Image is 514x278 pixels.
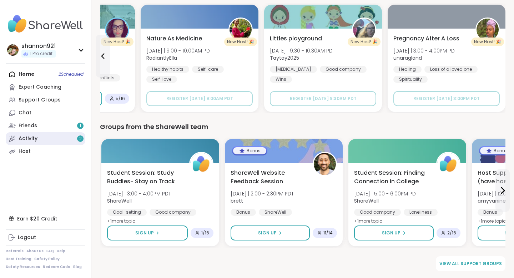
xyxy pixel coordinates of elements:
div: Self-care [192,66,224,73]
div: ShareWell [259,209,292,216]
span: [DATE] | 3:00 - 4:00PM PDT [107,190,171,197]
span: 11 / 14 [323,230,333,236]
div: Host [19,148,31,155]
span: 2 [79,136,82,142]
a: Referrals [6,249,24,254]
img: ShareWell Nav Logo [6,11,85,36]
div: Goal-setting [107,209,147,216]
span: Pregnancy After A Loss [393,34,459,43]
span: Nature As Medicine [146,34,202,43]
button: Sign Up [107,225,188,240]
img: brett [314,153,336,175]
div: Chat [19,109,31,116]
div: Healthy habits [146,66,189,73]
span: ShareWell Website Feedback Session [231,169,305,186]
span: [DATE] | 2:00 - 2:30PM PDT [231,190,294,197]
button: Sign Up [231,225,310,240]
div: New Host! 🎉 [348,38,381,46]
div: Earn $20 Credit [6,212,85,225]
span: [DATE] | 9:30 - 10:30AM PDT [270,47,335,54]
b: ShareWell [107,197,132,204]
span: [DATE] | 3:00 - 4:00PM PDT [393,47,457,54]
div: Healing [393,66,422,73]
div: Good company [320,66,367,73]
a: Logout [6,231,85,244]
div: Bonus [478,209,503,216]
div: New Host! 🎉 [471,38,504,46]
button: Register [DATE] 3:00PM PDT [393,91,500,106]
b: unaragland [393,54,422,61]
img: ShareWell [190,153,212,175]
div: Friends [19,122,37,129]
span: View all support groups [439,260,502,267]
b: brett [231,197,243,204]
a: Redeem Code [43,264,70,269]
a: Host [6,145,85,158]
div: Logout [18,234,36,241]
span: Sign Up [382,230,400,236]
img: unaragland [477,19,499,41]
img: RadiantlyElla [230,19,252,41]
div: shannon921 [21,42,56,50]
div: Loss of a loved one [424,66,478,73]
a: Activity2 [6,132,85,145]
div: Bonus [231,209,256,216]
div: Groups from the ShareWell team [100,122,505,132]
b: Taytay2025 [270,54,299,61]
a: Safety Policy [34,257,60,262]
div: [MEDICAL_DATA] [270,66,317,73]
button: Sign Up [354,225,434,240]
button: Register [DATE] 9:30AM PDT [270,91,376,106]
div: Activity [19,135,37,142]
span: [DATE] | 9:00 - 10:00AM PDT [146,47,212,54]
div: Good company [354,209,401,216]
span: 2 / 16 [447,230,456,236]
span: Register [DATE] 9:00AM PDT [166,95,233,101]
img: ShareWell [437,153,459,175]
span: Sign Up [135,230,154,236]
b: amyvaninetti [478,197,511,204]
img: WendyPalePetalBloom [106,19,128,41]
div: Support Groups [19,96,61,104]
div: Expert Coaching [19,84,61,91]
span: Student Session: Study Buddies- Stay on Track [107,169,181,186]
span: 1 Pro credit [30,51,52,57]
a: Support Groups [6,94,85,106]
div: Loneliness [404,209,438,216]
div: Spirituality [393,76,428,83]
a: Expert Coaching [6,81,85,94]
img: shannon921 [7,44,19,56]
div: Good company [150,209,196,216]
button: Register [DATE] 9:00AM PDT [146,91,253,106]
b: RadiantlyElla [146,54,177,61]
div: Bonus [233,147,266,154]
a: Safety Resources [6,264,40,269]
a: Blog [73,264,82,269]
div: Bonus [480,147,513,154]
a: Chat [6,106,85,119]
div: New Host! 🎉 [224,38,257,46]
a: View all support groups [436,256,505,271]
span: Register [DATE] 3:00PM PDT [413,95,480,101]
div: Self-love [146,76,177,83]
span: Littles playground [270,34,322,43]
span: Student Session: Finding Connection in College [354,169,428,186]
div: New Host! 🎉 [101,38,133,46]
span: Register [DATE] 9:30AM PDT [290,95,357,101]
span: Sign Up [258,230,277,236]
a: About Us [26,249,44,254]
a: Host Training [6,257,31,262]
span: [DATE] | 5:00 - 6:00PM PDT [354,190,418,197]
span: 1 / 16 [201,230,209,236]
b: ShareWell [354,197,379,204]
a: Help [57,249,65,254]
span: 5 / 16 [116,96,125,101]
a: FAQ [46,249,54,254]
span: 1 [80,123,81,129]
div: Wins [270,76,292,83]
a: Friends1 [6,119,85,132]
img: Taytay2025 [353,19,375,41]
